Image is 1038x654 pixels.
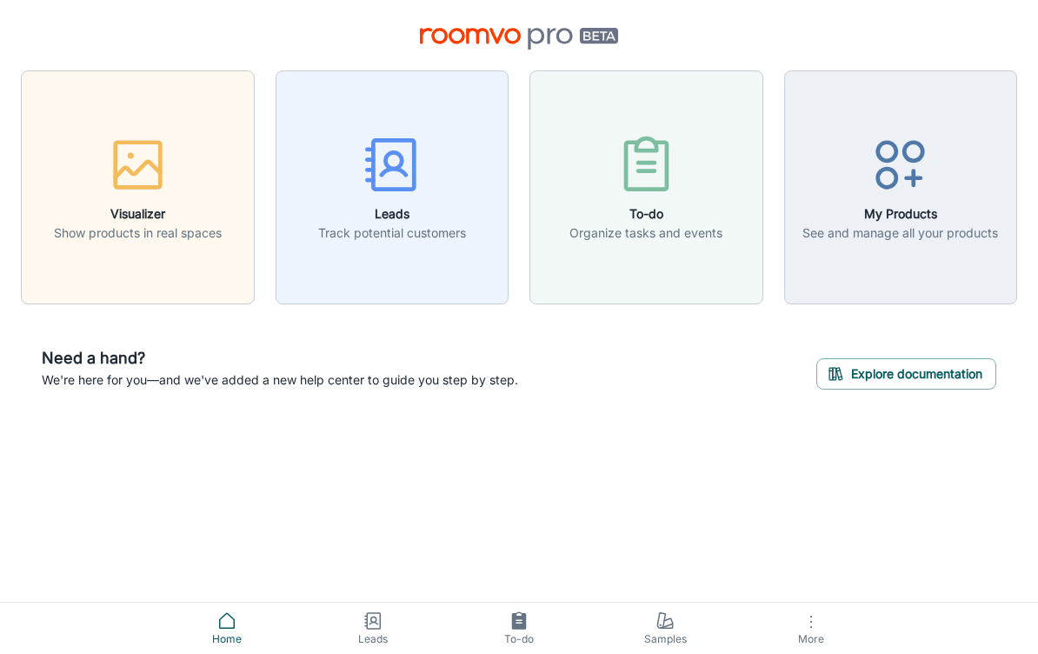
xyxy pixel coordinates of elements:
[420,28,619,50] img: Roomvo PRO Beta
[784,70,1018,304] button: My ProductsSee and manage all your products
[529,177,763,195] a: To-doOrganize tasks and events
[300,603,446,654] a: Leads
[21,70,255,304] button: VisualizerShow products in real spaces
[802,224,998,243] p: See and manage all your products
[164,631,289,647] span: Home
[310,631,436,647] span: Leads
[154,603,300,654] a: Home
[42,370,518,390] p: We're here for you—and we've added a new help center to guide you step by step.
[816,364,996,381] a: Explore documentation
[784,177,1018,195] a: My ProductsSee and manage all your products
[276,70,509,304] button: LeadsTrack potential customers
[802,204,998,224] h6: My Products
[738,603,884,654] button: More
[592,603,738,654] a: Samples
[602,631,728,647] span: Samples
[446,603,592,654] a: To-do
[42,346,518,370] h6: Need a hand?
[569,204,722,224] h6: To-do
[276,177,509,195] a: LeadsTrack potential customers
[816,358,996,390] button: Explore documentation
[529,70,763,304] button: To-doOrganize tasks and events
[318,224,466,243] p: Track potential customers
[54,224,222,243] p: Show products in real spaces
[749,632,874,645] span: More
[318,204,466,224] h6: Leads
[569,224,722,243] p: Organize tasks and events
[54,204,222,224] h6: Visualizer
[456,631,582,647] span: To-do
